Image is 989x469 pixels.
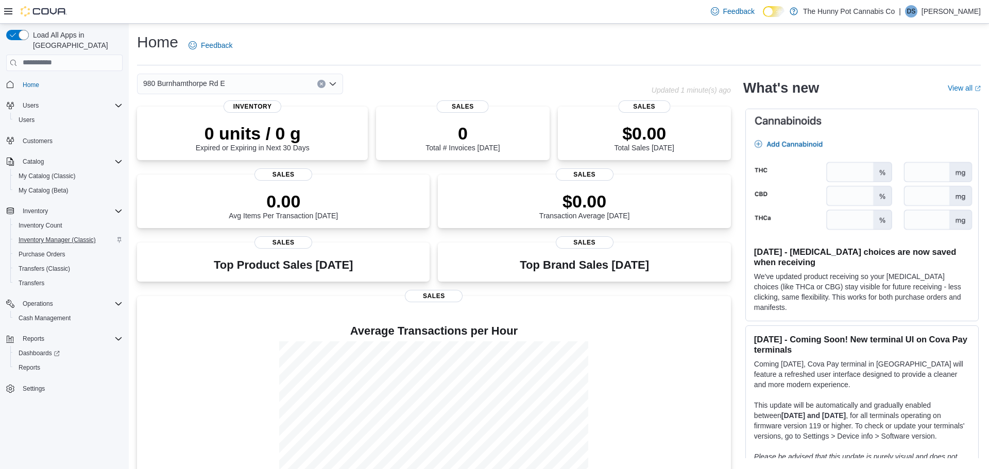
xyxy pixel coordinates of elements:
[23,207,48,215] span: Inventory
[10,276,127,290] button: Transfers
[975,85,981,92] svg: External link
[137,32,178,53] h1: Home
[539,191,630,212] p: $0.00
[19,279,44,287] span: Transfers
[229,191,338,212] p: 0.00
[14,277,123,289] span: Transfers
[615,123,674,152] div: Total Sales [DATE]
[143,77,225,90] span: 980 Burnhamthorpe Rd E
[14,219,123,232] span: Inventory Count
[14,312,123,324] span: Cash Management
[2,297,127,311] button: Operations
[14,184,123,197] span: My Catalog (Beta)
[19,186,69,195] span: My Catalog (Beta)
[19,99,43,112] button: Users
[14,361,44,374] a: Reports
[23,300,53,308] span: Operations
[184,35,236,56] a: Feedback
[23,335,44,343] span: Reports
[907,5,916,18] span: DS
[10,233,127,247] button: Inventory Manager (Classic)
[425,123,500,144] p: 0
[14,114,39,126] a: Users
[2,332,127,346] button: Reports
[14,277,48,289] a: Transfers
[19,79,43,91] a: Home
[14,184,73,197] a: My Catalog (Beta)
[329,80,337,88] button: Open list of options
[618,100,670,113] span: Sales
[14,248,70,260] a: Purchase Orders
[23,158,44,166] span: Catalog
[19,349,60,357] span: Dashboards
[19,383,49,395] a: Settings
[905,5,917,18] div: Davin Saini
[214,259,353,271] h3: Top Product Sales [DATE]
[10,247,127,262] button: Purchase Orders
[145,325,723,337] h4: Average Transactions per Hour
[803,5,895,18] p: The Hunny Pot Cannabis Co
[23,101,39,110] span: Users
[520,259,649,271] h3: Top Brand Sales [DATE]
[14,248,123,260] span: Purchase Orders
[19,155,48,168] button: Catalog
[754,271,970,312] p: We've updated product receiving so your [MEDICAL_DATA] choices (like THCa or CBG) stay visible fo...
[196,123,310,152] div: Expired or Expiring in Next 30 Days
[19,135,57,147] a: Customers
[29,30,123,50] span: Load All Apps in [GEOGRAPHIC_DATA]
[754,334,970,355] h3: [DATE] - Coming Soon! New terminal UI on Cova Pay terminals
[317,80,326,88] button: Clear input
[19,298,57,310] button: Operations
[754,359,970,390] p: Coming [DATE], Cova Pay terminal in [GEOGRAPHIC_DATA] will feature a refreshed user interface des...
[652,86,731,94] p: Updated 1 minute(s) ago
[754,400,970,441] p: This update will be automatically and gradually enabled between , for all terminals operating on ...
[2,204,127,218] button: Inventory
[2,133,127,148] button: Customers
[14,347,123,359] span: Dashboards
[781,411,846,420] strong: [DATE] and [DATE]
[2,381,127,396] button: Settings
[14,361,123,374] span: Reports
[19,333,123,345] span: Reports
[2,98,127,113] button: Users
[19,314,71,322] span: Cash Management
[23,137,53,145] span: Customers
[615,123,674,144] p: $0.00
[10,346,127,360] a: Dashboards
[437,100,489,113] span: Sales
[19,382,123,395] span: Settings
[19,155,123,168] span: Catalog
[224,100,281,113] span: Inventory
[10,360,127,375] button: Reports
[14,312,75,324] a: Cash Management
[21,6,67,16] img: Cova
[743,80,819,96] h2: What's new
[14,234,100,246] a: Inventory Manager (Classic)
[19,363,40,372] span: Reports
[19,250,65,258] span: Purchase Orders
[254,236,312,249] span: Sales
[254,168,312,181] span: Sales
[425,123,500,152] div: Total # Invoices [DATE]
[2,154,127,169] button: Catalog
[14,263,74,275] a: Transfers (Classic)
[10,262,127,276] button: Transfers (Classic)
[10,113,127,127] button: Users
[19,221,62,230] span: Inventory Count
[539,191,630,220] div: Transaction Average [DATE]
[23,385,45,393] span: Settings
[707,1,759,22] a: Feedback
[2,77,127,92] button: Home
[201,40,232,50] span: Feedback
[19,205,52,217] button: Inventory
[19,205,123,217] span: Inventory
[23,81,39,89] span: Home
[10,218,127,233] button: Inventory Count
[14,114,123,126] span: Users
[899,5,901,18] p: |
[14,219,66,232] a: Inventory Count
[19,99,123,112] span: Users
[19,78,123,91] span: Home
[14,347,64,359] a: Dashboards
